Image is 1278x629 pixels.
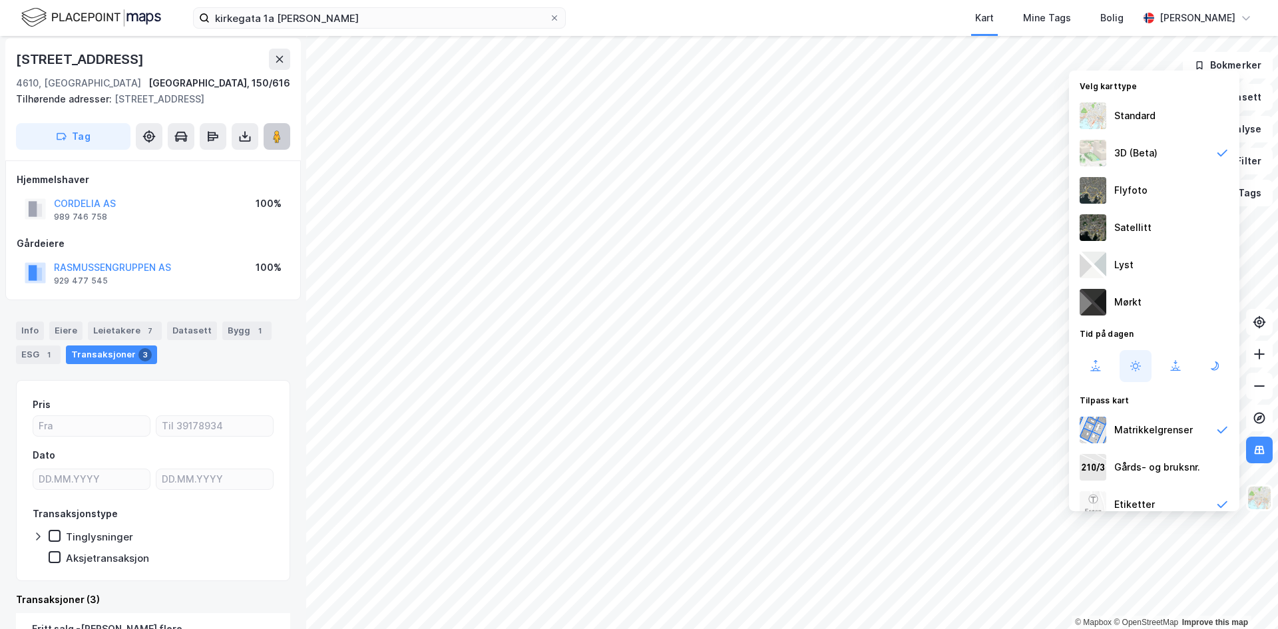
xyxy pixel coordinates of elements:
[1209,148,1273,174] button: Filter
[66,530,133,543] div: Tinglysninger
[1075,618,1112,627] a: Mapbox
[16,93,114,105] span: Tilhørende adresser:
[16,345,61,364] div: ESG
[1080,103,1106,129] img: Z
[16,321,44,340] div: Info
[1247,485,1272,511] img: Z
[1183,52,1273,79] button: Bokmerker
[256,196,282,212] div: 100%
[66,345,157,364] div: Transaksjoner
[1080,454,1106,481] img: cadastreKeys.547ab17ec502f5a4ef2b.jpeg
[1114,182,1148,198] div: Flyfoto
[1114,497,1155,513] div: Etiketter
[1114,108,1156,124] div: Standard
[1080,177,1106,204] img: Z
[148,75,290,91] div: [GEOGRAPHIC_DATA], 150/616
[66,552,149,564] div: Aksjetransaksjon
[1114,220,1152,236] div: Satellitt
[1211,565,1278,629] div: Kontrollprogram for chat
[54,276,108,286] div: 929 477 545
[1100,10,1124,26] div: Bolig
[16,592,290,608] div: Transaksjoner (3)
[33,416,150,436] input: Fra
[1114,618,1178,627] a: OpenStreetMap
[16,123,130,150] button: Tag
[1080,252,1106,278] img: luj3wr1y2y3+OchiMxRmMxRlscgabnMEmZ7DJGWxyBpucwSZnsMkZbHIGm5zBJmewyRlscgabnMEmZ7DJGWxyBpucwSZnsMkZ...
[17,172,290,188] div: Hjemmelshaver
[143,324,156,337] div: 7
[1114,145,1158,161] div: 3D (Beta)
[1114,422,1193,438] div: Matrikkelgrenser
[975,10,994,26] div: Kart
[54,212,107,222] div: 989 746 758
[1114,459,1200,475] div: Gårds- og bruksnr.
[1080,214,1106,241] img: 9k=
[156,416,273,436] input: Til 39178934
[33,506,118,522] div: Transaksjonstype
[16,91,280,107] div: [STREET_ADDRESS]
[1114,294,1142,310] div: Mørkt
[33,469,150,489] input: DD.MM.YYYY
[1080,140,1106,166] img: Z
[33,447,55,463] div: Dato
[1160,10,1235,26] div: [PERSON_NAME]
[42,348,55,361] div: 1
[222,321,272,340] div: Bygg
[1023,10,1071,26] div: Mine Tags
[16,75,141,91] div: 4610, [GEOGRAPHIC_DATA]
[253,324,266,337] div: 1
[16,49,146,70] div: [STREET_ADDRESS]
[1069,387,1239,411] div: Tilpass kart
[256,260,282,276] div: 100%
[1114,257,1134,273] div: Lyst
[1069,321,1239,345] div: Tid på dagen
[1080,417,1106,443] img: cadastreBorders.cfe08de4b5ddd52a10de.jpeg
[33,397,51,413] div: Pris
[156,469,273,489] input: DD.MM.YYYY
[1211,180,1273,206] button: Tags
[1182,618,1248,627] a: Improve this map
[21,6,161,29] img: logo.f888ab2527a4732fd821a326f86c7f29.svg
[17,236,290,252] div: Gårdeiere
[1080,289,1106,315] img: nCdM7BzjoCAAAAAElFTkSuQmCC
[210,8,549,28] input: Søk på adresse, matrikkel, gårdeiere, leietakere eller personer
[1080,491,1106,518] img: Z
[138,348,152,361] div: 3
[49,321,83,340] div: Eiere
[1069,73,1239,97] div: Velg karttype
[88,321,162,340] div: Leietakere
[167,321,217,340] div: Datasett
[1211,565,1278,629] iframe: Chat Widget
